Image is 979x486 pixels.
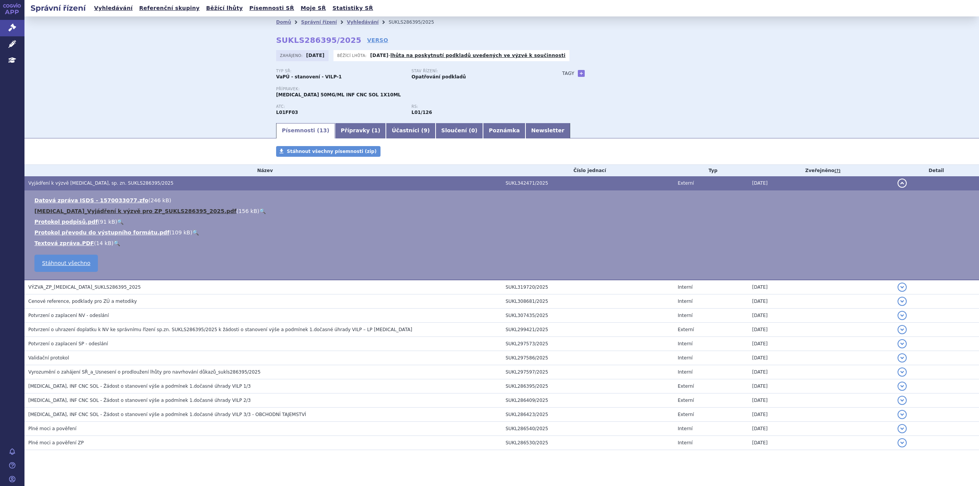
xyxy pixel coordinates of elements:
li: ( ) [34,218,971,226]
h3: Tagy [562,69,574,78]
a: Vyhledávání [347,20,379,25]
a: Písemnosti (13) [276,123,335,138]
span: 13 [319,127,327,133]
a: Poznámka [483,123,525,138]
p: Přípravek: [276,87,547,91]
th: Číslo jednací [502,165,674,176]
span: Externí [678,327,694,332]
p: RS: [411,104,539,109]
a: Stáhnout všechno [34,255,98,272]
a: Vyhledávání [92,3,135,13]
a: 🔍 [117,219,124,225]
td: SUKL307435/2025 [502,309,674,323]
td: SUKL286395/2025 [502,379,674,393]
button: detail [898,311,907,320]
span: Vyjádření k výzvě IMFINZI, sp. zn. SUKLS286395/2025 [28,180,174,186]
span: Interní [678,369,693,375]
th: Zveřejněno [748,165,894,176]
span: Externí [678,180,694,186]
a: Přípravky (1) [335,123,386,138]
p: - [370,52,566,59]
span: Plné moci a pověření [28,426,76,431]
span: 109 kB [172,229,190,236]
span: 91 kB [100,219,115,225]
h2: Správní řízení [24,3,92,13]
td: [DATE] [748,337,894,351]
a: Domů [276,20,291,25]
span: Cenové reference, podklady pro ZÚ a metodiky [28,299,137,304]
button: detail [898,367,907,377]
td: SUKL319720/2025 [502,280,674,294]
span: [MEDICAL_DATA] 50MG/ML INF CNC SOL 1X10ML [276,92,401,98]
td: [DATE] [748,422,894,436]
td: SUKL308681/2025 [502,294,674,309]
span: VÝZVA_ZP_IMFINZI_SUKLS286395_2025 [28,284,141,290]
a: lhůta na poskytnutí podkladů uvedených ve výzvě k součinnosti [390,53,566,58]
span: Externí [678,412,694,417]
span: Zahájeno: [280,52,304,59]
a: Běžící lhůty [204,3,245,13]
span: 1 [374,127,378,133]
th: Typ [674,165,748,176]
span: Interní [678,440,693,445]
strong: SUKLS286395/2025 [276,36,361,45]
a: + [578,70,585,77]
td: [DATE] [748,408,894,422]
td: SUKL342471/2025 [502,176,674,190]
button: detail [898,325,907,334]
span: Interní [678,284,693,290]
span: Interní [678,355,693,361]
button: detail [898,353,907,362]
span: Potvrzení o uhrazení doplatku k NV ke správnímu řízení sp.zn. SUKLS286395/2025 k žádosti o stanov... [28,327,412,332]
a: Protokol podpisů.pdf [34,219,98,225]
abbr: (?) [834,168,841,174]
span: Potvrzení o zaplacení NV - odeslání [28,313,109,318]
a: Newsletter [525,123,570,138]
strong: Opatřování podkladů [411,74,466,80]
span: Externí [678,398,694,403]
td: [DATE] [748,365,894,379]
td: [DATE] [748,323,894,337]
td: [DATE] [748,393,894,408]
td: SUKL299421/2025 [502,323,674,337]
span: Validační protokol [28,355,69,361]
span: Stáhnout všechny písemnosti (zip) [287,149,377,154]
td: SUKL286423/2025 [502,408,674,422]
td: [DATE] [748,379,894,393]
span: 246 kB [150,197,169,203]
li: SUKLS286395/2025 [389,16,444,28]
button: detail [898,283,907,292]
button: detail [898,396,907,405]
a: Účastníci (9) [386,123,435,138]
td: [DATE] [748,351,894,365]
span: 156 kB [239,208,257,214]
a: Písemnosti SŘ [247,3,296,13]
button: detail [898,297,907,306]
td: [DATE] [748,436,894,450]
p: ATC: [276,104,404,109]
strong: [DATE] [306,53,325,58]
span: Interní [678,426,693,431]
a: VERSO [367,36,388,44]
span: Interní [678,341,693,346]
strong: durvalumab [411,110,432,115]
a: Správní řízení [301,20,337,25]
a: [MEDICAL_DATA]_Vyjádření k výzvě pro ZP_SUKLS286395_2025.pdf [34,208,236,214]
span: Interní [678,313,693,318]
a: Moje SŘ [298,3,328,13]
a: Sloučení (0) [436,123,483,138]
li: ( ) [34,229,971,236]
span: IMFINZI, INF CNC SOL - Žádost o stanovení výše a podmínek 1.dočasné úhrady VILP 2/3 [28,398,251,403]
p: Typ SŘ: [276,69,404,73]
strong: [DATE] [370,53,389,58]
td: [DATE] [748,309,894,323]
span: Externí [678,384,694,389]
button: detail [898,339,907,348]
a: Protokol převodu do výstupního formátu.pdf [34,229,169,236]
span: Potvrzení o zaplacení SP - odeslání [28,341,108,346]
a: 🔍 [192,229,199,236]
td: SUKL286409/2025 [502,393,674,408]
td: [DATE] [748,280,894,294]
span: 14 kB [96,240,111,246]
th: Detail [894,165,979,176]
